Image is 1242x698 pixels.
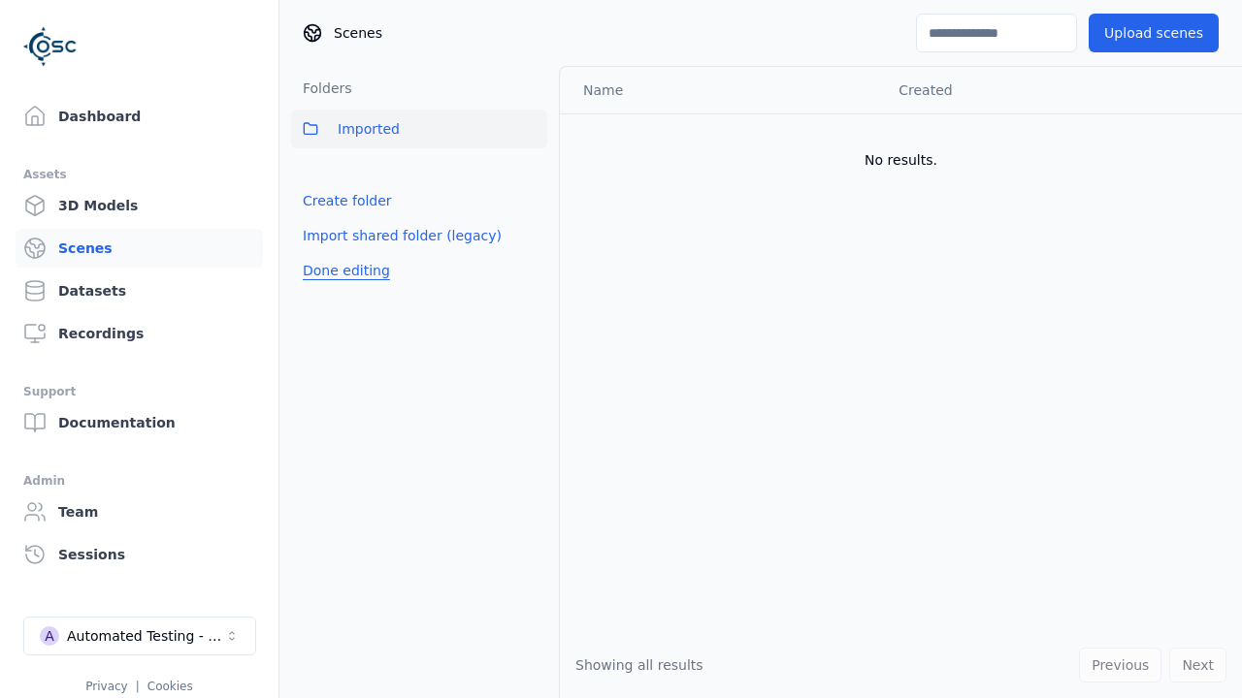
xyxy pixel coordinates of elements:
[16,229,263,268] a: Scenes
[291,79,352,98] h3: Folders
[16,535,263,574] a: Sessions
[40,626,59,646] div: A
[334,23,382,43] span: Scenes
[1089,14,1219,52] button: Upload scenes
[16,186,263,225] a: 3D Models
[291,218,513,253] button: Import shared folder (legacy)
[560,113,1242,206] td: No results.
[147,680,193,693] a: Cookies
[291,110,547,148] button: Imported
[16,271,263,310] a: Datasets
[560,67,883,113] th: Name
[16,314,263,353] a: Recordings
[23,469,255,492] div: Admin
[67,626,224,646] div: Automated Testing - Playwright
[883,67,1211,113] th: Created
[23,163,255,186] div: Assets
[291,183,404,218] button: Create folder
[303,191,392,210] a: Create folder
[338,117,400,141] span: Imported
[136,680,140,693] span: |
[85,680,127,693] a: Privacy
[23,380,255,403] div: Support
[16,97,263,136] a: Dashboard
[303,226,502,245] a: Import shared folder (legacy)
[575,657,703,673] span: Showing all results
[291,253,402,288] button: Done editing
[16,492,263,531] a: Team
[23,617,256,655] button: Select a workspace
[23,19,78,74] img: Logo
[16,403,263,442] a: Documentation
